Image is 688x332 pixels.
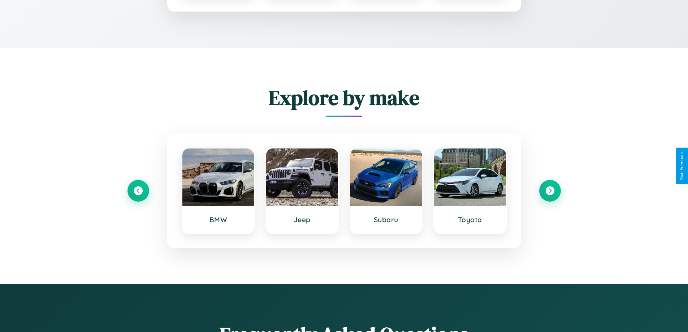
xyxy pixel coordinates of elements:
[441,215,499,224] h3: Toyota
[679,151,684,181] div: Give Feedback
[273,215,331,224] h3: Jeep
[190,215,247,224] h3: BMW
[358,215,415,224] h3: Subaru
[127,84,561,112] h2: Explore by make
